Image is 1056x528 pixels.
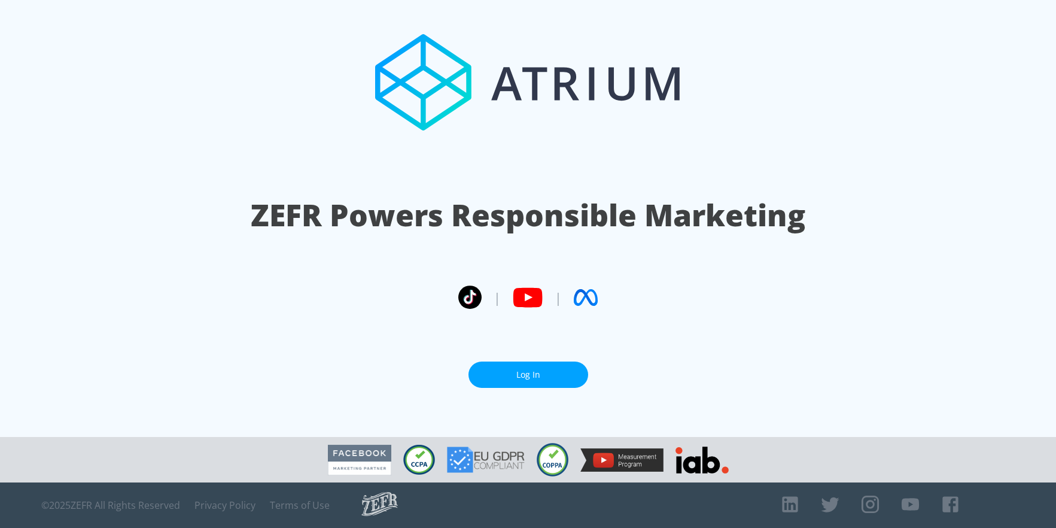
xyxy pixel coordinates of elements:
span: | [494,289,501,307]
img: CCPA Compliant [403,445,435,475]
a: Terms of Use [270,499,330,511]
img: COPPA Compliant [537,443,568,477]
h1: ZEFR Powers Responsible Marketing [251,195,805,236]
a: Privacy Policy [194,499,255,511]
img: IAB [675,447,729,474]
a: Log In [468,362,588,389]
span: | [555,289,562,307]
img: GDPR Compliant [447,447,525,473]
img: Facebook Marketing Partner [328,445,391,475]
span: © 2025 ZEFR All Rights Reserved [41,499,180,511]
img: YouTube Measurement Program [580,448,664,472]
